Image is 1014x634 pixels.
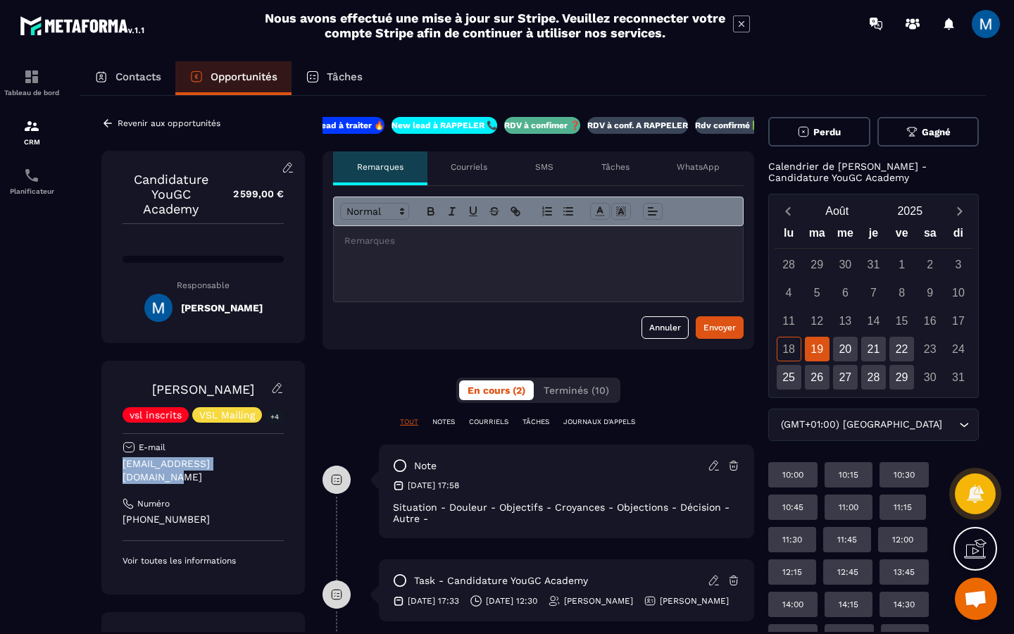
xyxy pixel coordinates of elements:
p: [PERSON_NAME] [564,595,633,607]
div: 31 [861,252,886,277]
p: New lead à traiter 🔥 [297,120,384,131]
p: task - Candidature YouGC Academy [414,574,588,588]
div: 15 [889,309,914,333]
a: formationformationTableau de bord [4,58,60,107]
p: 14:00 [782,599,803,610]
p: 12:45 [837,566,858,578]
p: VSL Mailing [199,410,255,420]
div: 26 [805,365,830,390]
div: 14 [861,309,886,333]
div: ve [888,223,916,248]
p: 11:15 [894,502,912,513]
p: NOTES [432,417,455,427]
div: 11 [777,309,801,333]
h5: [PERSON_NAME] [181,302,263,313]
a: [PERSON_NAME] [152,382,254,397]
div: 29 [889,365,914,390]
div: je [859,223,887,248]
p: Opportunités [211,70,277,83]
p: 10:00 [782,469,803,480]
div: 10 [946,280,970,305]
p: Tâches [601,161,630,173]
p: Remarques [357,161,403,173]
a: Contacts [80,61,175,95]
img: formation [23,118,40,135]
div: 20 [833,337,858,361]
a: schedulerschedulerPlanificateur [4,156,60,206]
div: 28 [777,252,801,277]
div: 16 [918,309,942,333]
p: Planificateur [4,187,60,195]
p: CRM [4,138,60,146]
p: Voir toutes les informations [123,555,284,566]
p: JOURNAUX D'APPELS [563,417,635,427]
p: 11:30 [782,534,802,545]
div: 24 [946,337,970,361]
a: formationformationCRM [4,107,60,156]
div: 18 [777,337,801,361]
p: 10:15 [839,469,858,480]
p: Responsable [123,280,284,290]
div: 6 [833,280,858,305]
p: 11:45 [837,534,857,545]
p: Numéro [137,498,170,509]
button: Previous month [775,201,801,220]
p: note [414,459,437,473]
p: Rdv confirmé ✅ [695,120,763,131]
div: sa [916,223,944,248]
div: 7 [861,280,886,305]
img: scheduler [23,167,40,184]
a: Ouvrir le chat [955,578,997,620]
p: Candidature YouGC Academy [123,172,219,216]
div: 23 [918,337,942,361]
div: 9 [918,280,942,305]
p: Contacts [115,70,161,83]
div: 25 [777,365,801,390]
div: 31 [946,365,970,390]
p: SMS [535,161,553,173]
div: di [944,223,972,248]
div: 22 [889,337,914,361]
span: (GMT+01:00) [GEOGRAPHIC_DATA] [777,417,945,433]
div: lu [775,223,803,248]
div: 5 [805,280,830,305]
p: vsl inscrits [130,410,182,420]
button: Terminés (10) [535,380,618,400]
p: RDV à confimer ❓ [504,120,580,131]
div: 28 [861,365,886,390]
button: Envoyer [696,316,744,339]
p: E-mail [139,442,165,453]
div: 1 [889,252,914,277]
div: 4 [777,280,801,305]
div: 29 [805,252,830,277]
p: +4 [265,409,284,424]
div: Calendar days [775,252,972,390]
div: 3 [946,252,970,277]
input: Search for option [945,417,956,433]
p: 2 599,00 € [219,180,284,208]
p: [PERSON_NAME] [660,595,729,607]
div: Calendar wrapper [775,223,972,390]
p: 10:30 [894,469,915,480]
p: COURRIELS [469,417,508,427]
p: New lead à RAPPELER 📞 [392,120,497,131]
div: 30 [918,365,942,390]
p: Tableau de bord [4,89,60,97]
p: 13:45 [894,566,915,578]
p: [DATE] 12:30 [486,595,537,607]
span: Gagné [922,127,951,137]
div: ma [803,223,831,248]
a: Tâches [292,61,377,95]
div: Envoyer [703,321,736,335]
p: Tâches [327,70,363,83]
div: 8 [889,280,914,305]
img: logo [20,13,146,38]
button: Perdu [768,117,870,147]
span: Perdu [813,127,841,137]
div: 17 [946,309,970,333]
div: 2 [918,252,942,277]
p: [DATE] 17:58 [408,480,459,491]
div: 19 [805,337,830,361]
p: [PHONE_NUMBER] [123,513,284,526]
div: 13 [833,309,858,333]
